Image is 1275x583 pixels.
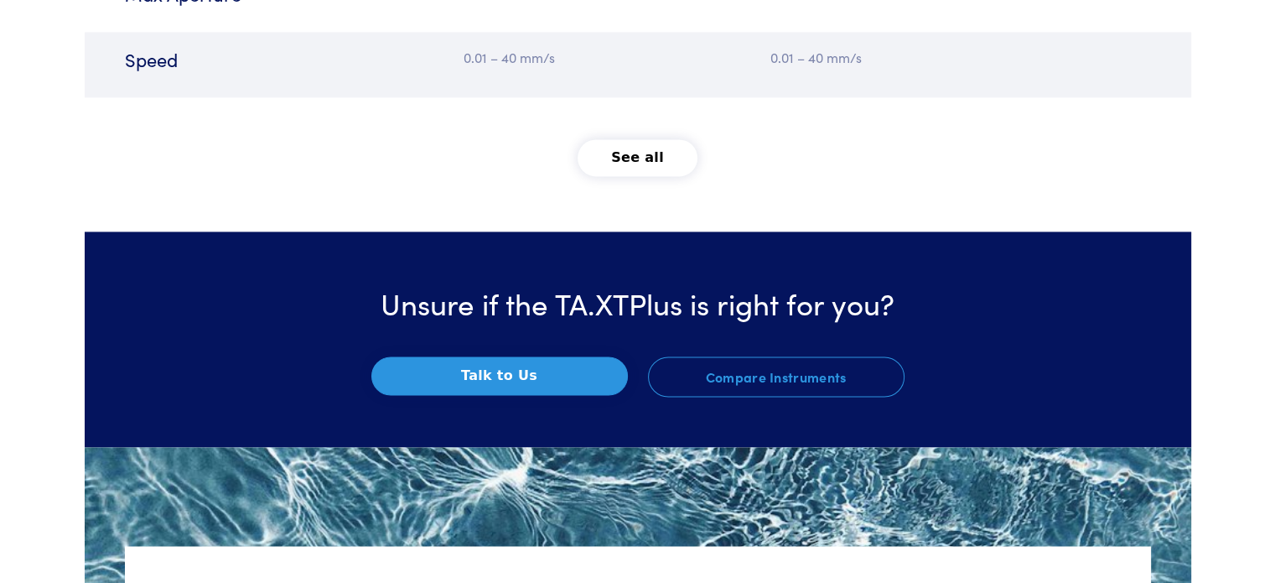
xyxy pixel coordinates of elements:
p: 0.01 – 40 mm/s [770,47,1089,69]
h3: Unsure if the TA.XTPlus is right for you? [95,282,1181,323]
a: Compare Instruments [648,357,904,397]
h6: Speed [125,47,443,73]
p: 0.01 – 40 mm/s [464,47,628,69]
button: Talk to Us [371,357,628,395]
button: See all [578,139,697,176]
